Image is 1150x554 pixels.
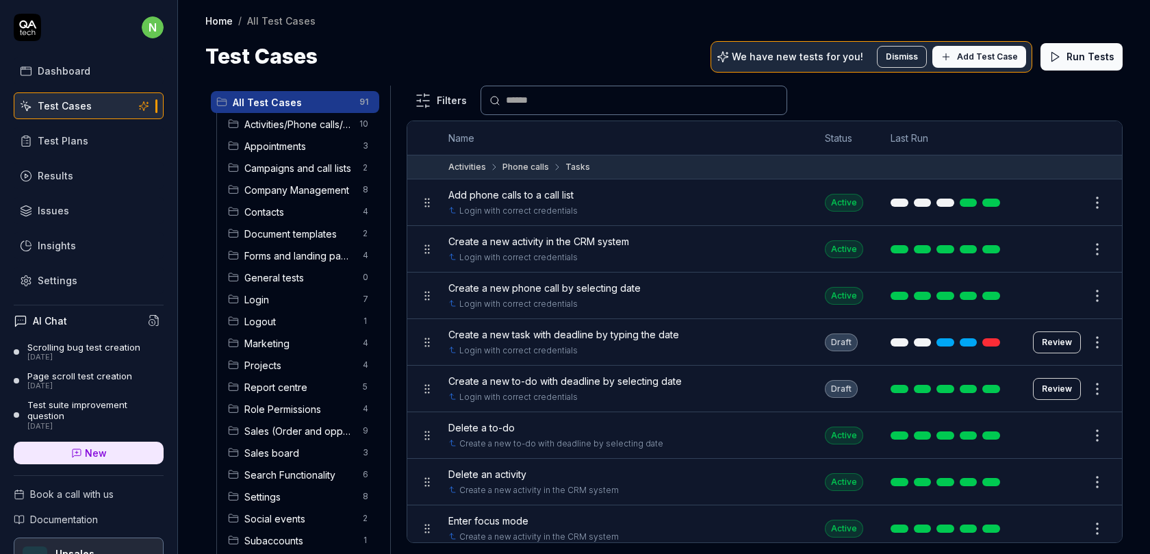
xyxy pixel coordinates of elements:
span: 3 [357,444,374,461]
span: Delete an activity [448,467,526,481]
button: Add Test Case [932,46,1026,68]
span: Create a new activity in the CRM system [448,234,629,249]
button: n [142,14,164,41]
div: Insights [38,238,76,253]
div: Page scroll test creation [27,370,132,381]
span: 4 [357,247,374,264]
span: Document templates [244,227,355,241]
div: All Test Cases [247,14,316,27]
div: Drag to reorderSales (Order and opportunities)9 [222,420,379,442]
span: Company Management [244,183,355,197]
div: Drag to reorderDocument templates2 [222,223,379,244]
span: Delete a to-do [448,420,515,435]
div: Results [38,168,73,183]
span: Enter focus mode [448,514,528,528]
button: Dismiss [877,46,927,68]
div: Drag to reorderForms and landing pages4 [222,244,379,266]
div: Drag to reorderSearch Functionality6 [222,464,379,486]
span: 5 [357,379,374,395]
div: Activities [448,161,486,173]
span: Create a new phone call by selecting date [448,281,641,295]
div: Drag to reorderLogin7 [222,288,379,310]
a: Settings [14,267,164,294]
div: Drag to reorderRole Permissions4 [222,398,379,420]
div: / [238,14,242,27]
span: Contacts [244,205,355,219]
span: 4 [357,401,374,417]
div: Drag to reorderMarketing4 [222,332,379,354]
h1: Test Cases [205,41,318,72]
th: Status [811,121,877,155]
span: Subaccounts [244,533,355,548]
tr: Enter focus modeCreate a new activity in the CRM systemActive [407,505,1122,552]
th: Last Run [877,121,1019,155]
div: Drag to reorderContacts4 [222,201,379,223]
div: Drag to reorderGeneral tests0 [222,266,379,288]
span: 8 [357,181,374,198]
div: Drag to reorderCompany Management8 [222,179,379,201]
div: Drag to reorderSettings8 [222,486,379,507]
span: n [142,16,164,38]
a: Test Plans [14,127,164,154]
span: Sales board [244,446,355,460]
button: Run Tests [1040,43,1123,71]
div: Issues [38,203,69,218]
span: 1 [357,532,374,549]
div: Drag to reorderSubaccounts1 [222,529,379,551]
span: Campaigns and call lists [244,161,355,175]
a: Login with correct credentials [459,205,578,217]
div: Draft [825,380,858,398]
span: 2 [357,510,374,527]
div: Test suite improvement question [27,399,164,422]
div: Drag to reorderSales board3 [222,442,379,464]
a: Login with correct credentials [459,298,578,310]
button: Review [1033,331,1081,353]
span: 3 [357,138,374,154]
tr: Create a new task with deadline by typing the dateLogin with correct credentialsDraftReview [407,319,1122,366]
div: Active [825,473,863,491]
a: Login with correct credentials [459,391,578,403]
div: Active [825,194,863,212]
a: Documentation [14,512,164,527]
div: Active [825,287,863,305]
tr: Delete a to-doCreate a new to-do with deadline by selecting dateActive [407,412,1122,459]
div: [DATE] [27,381,132,391]
a: Issues [14,197,164,224]
span: Create a new to-do with deadline by selecting date [448,374,682,388]
tr: Create a new to-do with deadline by selecting dateLogin with correct credentialsDraftReview [407,366,1122,412]
span: Create a new task with deadline by typing the date [448,327,679,342]
span: Logout [244,314,355,329]
div: Dashboard [38,64,90,78]
a: Create a new to-do with deadline by selecting date [459,438,663,450]
a: Login with correct credentials [459,251,578,264]
span: Book a call with us [30,487,114,501]
span: Marketing [244,336,355,351]
span: 4 [357,335,374,351]
span: Add phone calls to a call list [448,188,574,202]
span: Activities/Phone calls/Tasks [244,117,351,131]
span: General tests [244,270,355,285]
div: Drag to reorderCampaigns and call lists2 [222,157,379,179]
div: Test Cases [38,99,92,113]
span: Search Functionality [244,468,355,482]
div: Drag to reorderReport centre5 [222,376,379,398]
span: 4 [357,203,374,220]
span: 91 [354,94,374,110]
div: Phone calls [502,161,549,173]
tr: Delete an activityCreate a new activity in the CRM systemActive [407,459,1122,505]
span: 4 [357,357,374,373]
a: Insights [14,232,164,259]
span: Forms and landing pages [244,249,355,263]
div: Settings [38,273,77,288]
span: 2 [357,160,374,176]
a: Create a new activity in the CRM system [459,531,619,543]
tr: Create a new activity in the CRM systemLogin with correct credentialsActive [407,226,1122,273]
span: 9 [357,423,374,439]
div: [DATE] [27,422,164,431]
a: Results [14,162,164,189]
span: Sales (Order and opportunities) [244,424,355,438]
span: Documentation [30,512,98,527]
span: 0 [357,269,374,286]
a: Page scroll test creation[DATE] [14,370,164,391]
a: Home [205,14,233,27]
